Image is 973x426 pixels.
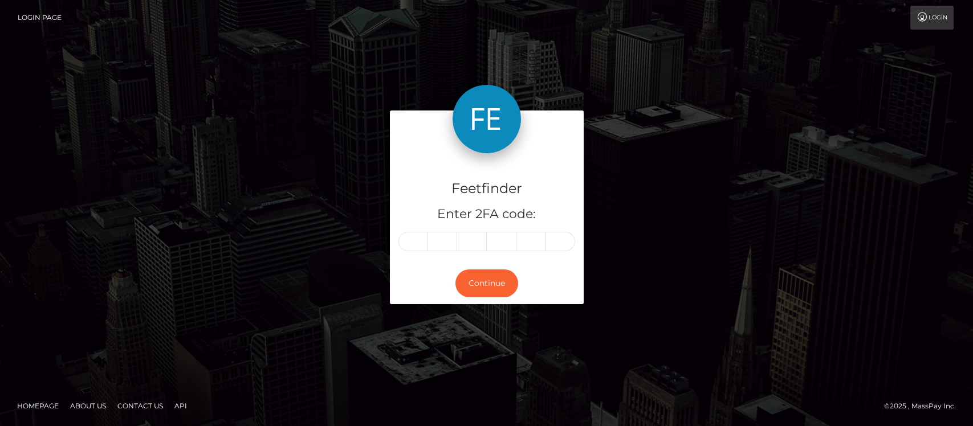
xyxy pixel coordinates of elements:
h5: Enter 2FA code: [398,206,575,223]
a: Contact Us [113,397,168,415]
a: About Us [66,397,111,415]
div: © 2025 , MassPay Inc. [884,400,964,412]
a: API [170,397,192,415]
a: Login [910,6,954,30]
img: Feetfinder [453,85,521,153]
button: Continue [455,269,518,297]
a: Login Page [18,6,62,30]
h4: Feetfinder [398,179,575,199]
a: Homepage [13,397,63,415]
